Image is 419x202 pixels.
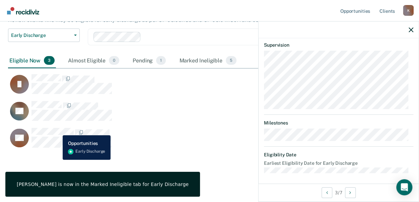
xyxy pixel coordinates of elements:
dt: Earliest Eligibility Date for Early Discharge [264,160,413,166]
span: 1 [156,56,166,65]
button: Previous Opportunity [322,187,332,198]
div: Eligible Now [8,53,56,68]
dt: Eligibility Date [264,152,413,158]
span: 3 [44,56,55,65]
div: Pending [131,53,167,68]
div: CaseloadOpportunityCell-0275458 [8,101,361,128]
div: Open Intercom Messenger [396,179,412,195]
button: Profile dropdown button [403,5,414,16]
span: 0 [109,56,119,65]
img: Recidiviz [7,7,39,14]
dt: Supervision [264,42,413,48]
div: [PERSON_NAME] is now in the Marked Ineligible tab for Early Discharge [17,181,189,187]
span: Early Discharge [11,33,71,38]
div: 3 / 7 [259,184,419,201]
div: Almost Eligible [67,53,121,68]
button: Next Opportunity [345,187,356,198]
div: K [403,5,414,16]
dt: Milestones [264,120,413,126]
div: CaseloadOpportunityCell-0161830 [8,74,361,101]
div: Marked Ineligible [178,53,238,68]
span: 5 [226,56,236,65]
div: CaseloadOpportunityCell-0796025 [8,128,361,154]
